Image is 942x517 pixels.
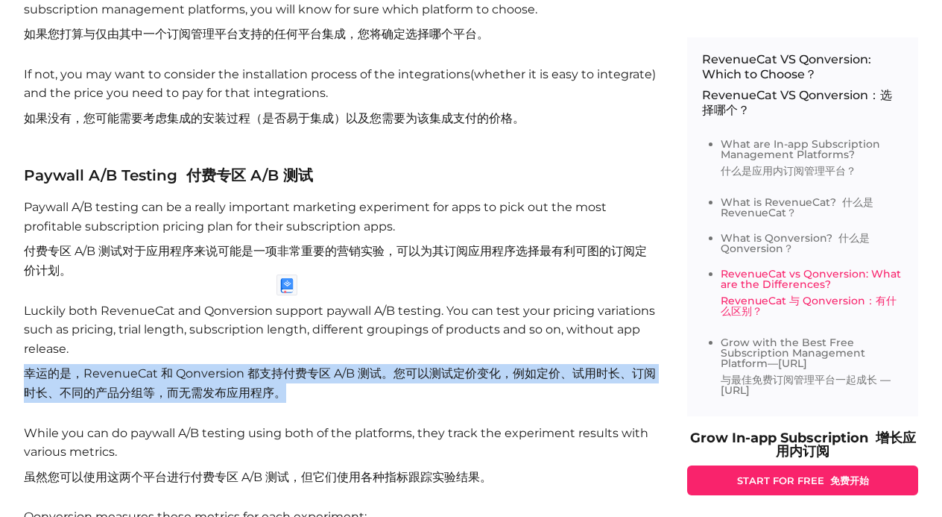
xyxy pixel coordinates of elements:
font: 幸运的是，RevenueCat 和 Qonversion 都支持付费专区 A/B 测试。您可以测试定价变化，例如定价、试用时长、订阅时长、不同的产品分组等，而无需发布应用程序。 [24,366,656,400]
p: RevenueCat VS Qonversion: Which to Choose？ [702,52,903,124]
a: RevenueCat vs Qonversion: What are the Differences?RevenueCat 与 Qonversion：有什么区别？ [721,267,903,318]
a: What is Qonversion? 什么是 Qonversion？ [721,231,870,255]
font: 与最佳免费订阅管理平台一起成长 — [URL] [721,373,891,397]
font: 虽然您可以使用这两个平台进行付费专区 A/B 测试，但它们使用各种指标跟踪实验结果。 [24,470,492,484]
font: 如果没有，您可能需要考虑集成的安装过程（是否易于集成）以及您需要为该集成支付的价格。 [24,111,525,125]
p: Paywall A/B testing can be a really important marketing experiment for apps to pick out the most ... [24,198,657,286]
font: 什么是 Qonversion？ [721,231,870,255]
a: START FOR FREE 免费开始 [687,466,918,495]
a: Grow with the Best Free Subscription Management Platform—[URL]与最佳免费订阅管理平台一起成长 — [URL] [721,336,903,397]
p: Luckily both RevenueCat and Qonversion support paywall A/B testing. You can test your pricing var... [24,301,657,409]
font: 付费专区 A/B 测试 [186,166,313,184]
p: Grow In-app Subscription [687,431,918,458]
font: 什么是 RevenueCat？ [721,195,873,219]
font: 付费专区 A/B 测试对于应用程序来说可能是一项非常重要的营销实验，可以为其订阅应用程序选择最有利可图的订阅定价计划。 [24,244,647,278]
h3: Paywall A/B Testing [24,168,657,183]
font: RevenueCat 与 Qonversion：有什么区别？ [721,294,897,318]
font: 免费开始 [830,474,869,486]
a: What is RevenueCat? 什么是 RevenueCat？ [721,195,873,219]
p: If not, you may want to consider the installation process of the integrations(whether it is easy ... [24,65,657,153]
font: 如果您打算与仅由其中一个订阅管理平台支持的任何平台集成，您将确定选择哪个平台。 [24,27,489,41]
font: 增长应用内订阅 [776,430,916,460]
p: While you can do paywall A/B testing using both of the platforms, they track the experiment resul... [24,424,657,493]
font: 什么是应用内订阅管理平台？ [721,164,856,178]
font: RevenueCat VS Qonversion：选择哪个？ [702,88,892,117]
a: What are In-app Subscription Management Platforms?什么是应用内订阅管理平台？ [721,137,880,178]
